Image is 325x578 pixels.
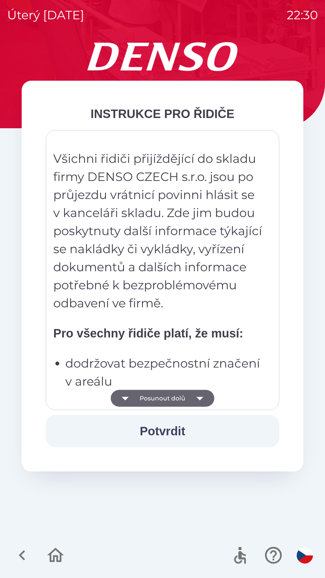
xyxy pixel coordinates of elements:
p: úterý [DATE] [7,6,84,24]
img: Logo [22,42,303,71]
div: INSTRUKCE PRO ŘIDIČE [46,105,279,123]
button: Potvrdit [46,415,279,447]
button: Posunout dolů [111,390,214,407]
p: dodržovat bezpečnostní značení v areálu [65,354,263,390]
img: cs flag [297,547,313,564]
p: 22:30 [287,6,318,24]
p: Všichni řidiči přijíždějící do skladu firmy DENSO CZECH s.r.o. jsou po průjezdu vrátnicí povinni ... [53,150,263,312]
strong: Pro všechny řidiče platí, že musí: [53,327,243,340]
